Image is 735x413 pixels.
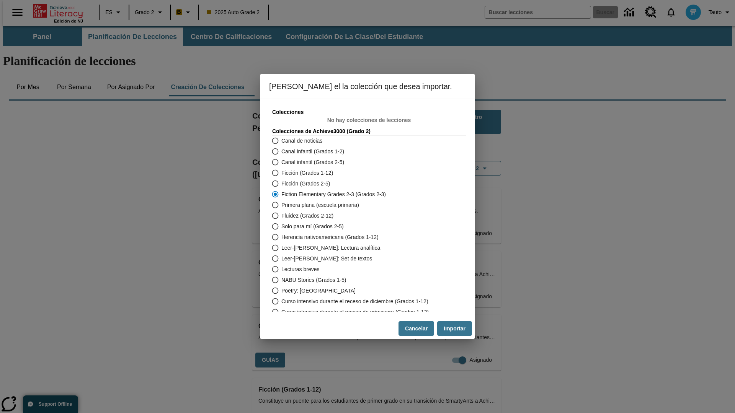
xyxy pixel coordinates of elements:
h3: Colecciones de Achieve3000 (Grado 2 ) [272,127,466,135]
p: No hay colecciones de lecciones [272,116,466,124]
span: Leer-[PERSON_NAME]: Lectura analítica [281,244,380,252]
span: Curso intensivo durante el receso de diciembre (Grados 1-12) [281,298,428,306]
span: Canal infantil (Grados 1-2) [281,148,344,156]
span: Curso intensivo durante el receso de primavera (Grados 1-12) [281,308,429,316]
span: Solo para mí (Grados 2-5) [281,223,344,231]
span: Poetry: [GEOGRAPHIC_DATA] [281,287,356,295]
h3: Colecciones [272,108,466,116]
span: Canal de noticias [281,137,322,145]
button: Importar [437,321,472,336]
span: Ficción (Grados 1-12) [281,169,333,177]
span: Primera plana (escuela primaria) [281,201,359,209]
span: Fluidez (Grados 2-12) [281,212,333,220]
span: Herencia nativoamericana (Grados 1-12) [281,233,379,241]
span: Leer-[PERSON_NAME]: Set de textos [281,255,372,263]
span: Lecturas breves [281,265,320,273]
h6: [PERSON_NAME] el la colección que desea importar. [260,74,475,99]
span: NABU Stories (Grados 1-5) [281,276,346,284]
span: Fiction Elementary Grades 2-3 (Grados 2-3) [281,190,386,198]
span: Canal infantil (Grados 2-5) [281,158,344,166]
span: Ficción (Grados 2-5) [281,180,330,188]
button: Cancelar [399,321,434,336]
